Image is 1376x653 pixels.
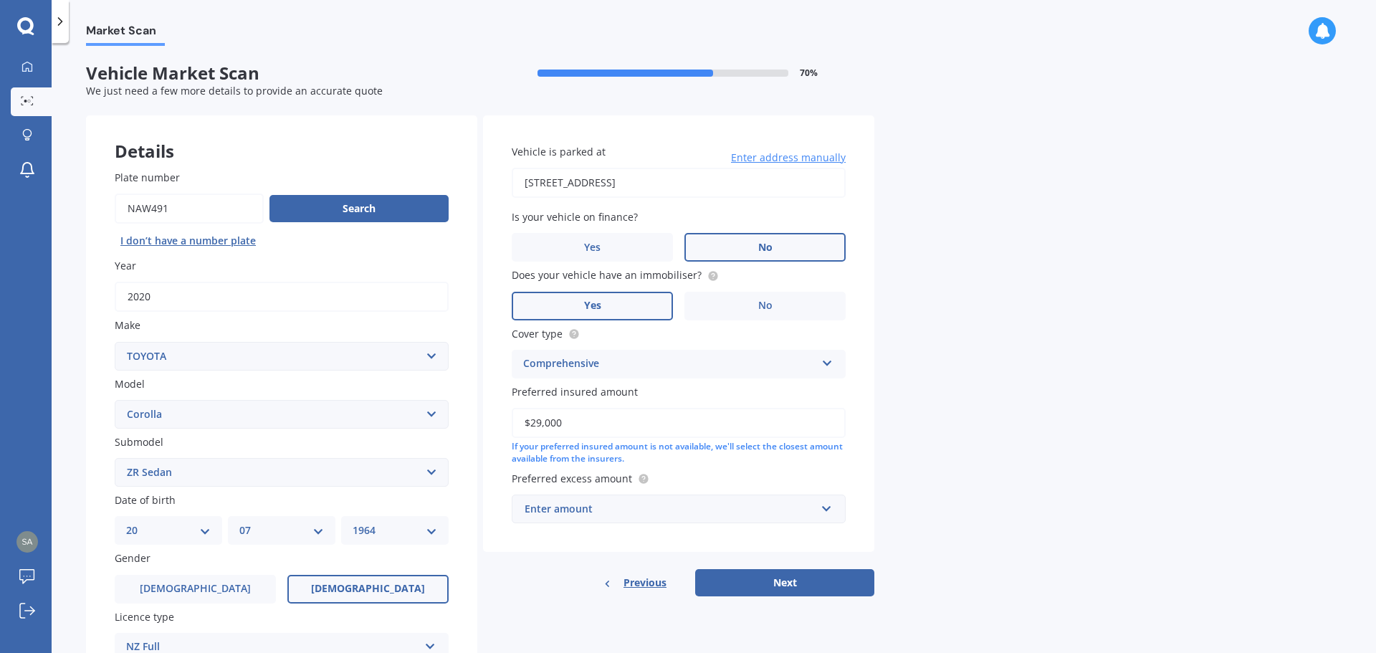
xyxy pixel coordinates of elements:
[525,501,816,517] div: Enter amount
[512,269,702,282] span: Does your vehicle have an immobiliser?
[584,300,601,312] span: Yes
[523,356,816,373] div: Comprehensive
[512,145,606,158] span: Vehicle is parked at
[115,259,136,272] span: Year
[140,583,251,595] span: [DEMOGRAPHIC_DATA]
[115,229,262,252] button: I don’t have a number plate
[115,194,264,224] input: Enter plate number
[86,24,165,43] span: Market Scan
[16,531,38,553] img: 956c8f5890239ccdbc2f1aa26341bc26
[512,472,632,485] span: Preferred excess amount
[269,195,449,222] button: Search
[584,242,601,254] span: Yes
[115,610,174,624] span: Licence type
[115,435,163,449] span: Submodel
[512,441,846,465] div: If your preferred insured amount is not available, we'll select the closest amount available from...
[512,385,638,399] span: Preferred insured amount
[512,168,846,198] input: Enter address
[512,210,638,224] span: Is your vehicle on finance?
[311,583,425,595] span: [DEMOGRAPHIC_DATA]
[695,569,874,596] button: Next
[800,68,818,78] span: 70 %
[758,242,773,254] span: No
[512,327,563,340] span: Cover type
[115,493,176,507] span: Date of birth
[86,84,383,97] span: We just need a few more details to provide an accurate quote
[512,408,846,438] input: Enter amount
[758,300,773,312] span: No
[115,319,140,333] span: Make
[731,151,846,165] span: Enter address manually
[115,552,150,566] span: Gender
[115,377,145,391] span: Model
[115,282,449,312] input: YYYY
[86,115,477,158] div: Details
[115,171,180,184] span: Plate number
[623,572,666,594] span: Previous
[86,63,480,84] span: Vehicle Market Scan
